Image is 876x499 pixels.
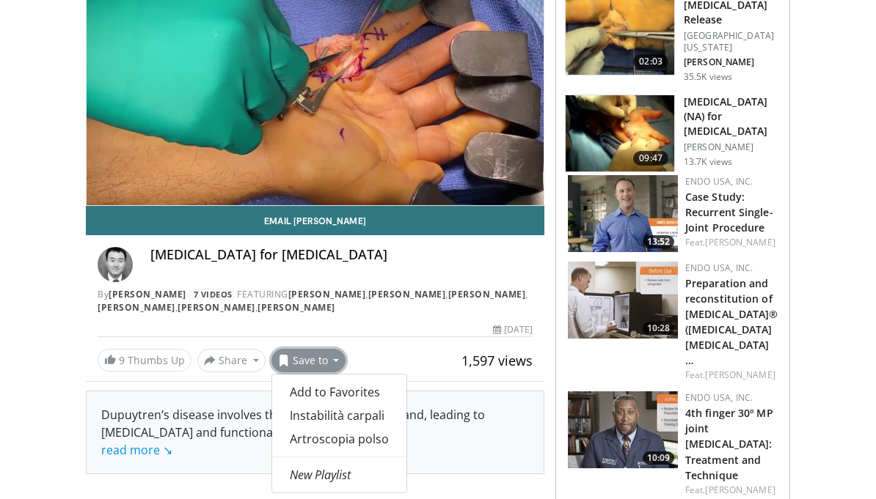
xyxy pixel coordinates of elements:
[568,391,678,468] img: 8065f212-d011-4f4d-b273-cea272d03683.150x105_q85_crop-smart_upscale.jpg
[178,301,255,314] a: [PERSON_NAME]
[633,151,668,166] span: 09:47
[643,451,674,465] span: 10:09
[705,236,775,248] a: [PERSON_NAME]
[288,288,366,300] a: [PERSON_NAME]
[98,349,191,372] a: 9 Thumbs Up
[271,349,346,372] button: Save to
[685,406,773,481] a: 4th finger 30º MP joint [MEDICAL_DATA]: Treatment and Technique
[272,427,406,451] a: Artroscopia polso
[101,424,356,458] span: ...
[150,247,533,263] h4: [MEDICAL_DATA] for [MEDICAL_DATA]
[705,484,775,496] a: [PERSON_NAME]
[493,323,533,336] div: [DATE]
[448,288,526,300] a: [PERSON_NAME]
[685,391,753,404] a: Endo USA, Inc.
[258,301,335,314] a: [PERSON_NAME]
[705,369,775,381] a: [PERSON_NAME]
[568,391,678,468] a: 10:09
[566,95,674,171] img: atik_3.png.150x105_q85_crop-smart_upscale.jpg
[684,141,781,153] p: [PERSON_NAME]
[197,349,266,372] button: Share
[119,353,125,367] span: 9
[98,301,175,314] a: [PERSON_NAME]
[368,288,446,300] a: [PERSON_NAME]
[272,463,406,487] a: New Playlist
[633,54,668,69] span: 02:03
[568,175,678,252] a: 13:52
[643,322,674,335] span: 10:28
[684,156,732,168] p: 13.7K views
[98,288,533,314] div: By FEATURING , , , , ,
[461,352,533,369] span: 1,597 views
[189,288,237,300] a: 7 Videos
[101,406,529,459] div: Dupuytren’s disease involves the fascial bands in the hand, leading to [MEDICAL_DATA] and functio...
[109,288,186,300] a: [PERSON_NAME]
[685,236,778,249] div: Feat.
[290,384,380,400] span: Add to Favorites
[685,175,753,188] a: Endo USA, Inc.
[568,262,678,339] a: 10:28
[685,262,753,274] a: Endo USA, Inc.
[684,71,732,83] p: 35.5K views
[568,262,678,339] img: ab89541e-13d0-49f0-812b-38e61ef681fd.150x105_q85_crop-smart_upscale.jpg
[272,380,406,404] a: Add to Favorites
[684,95,781,138] h3: [MEDICAL_DATA] (NA) for [MEDICAL_DATA]
[86,206,544,235] a: Email [PERSON_NAME]
[272,404,406,427] a: Instabilità carpali
[290,467,351,483] em: New Playlist
[685,276,778,368] a: Preparation and reconstitution of [MEDICAL_DATA]® ([MEDICAL_DATA] [MEDICAL_DATA] …
[101,442,172,458] a: read more ↘
[568,175,678,252] img: c40faede-6d95-4fee-a212-47eaa49b4c2e.150x105_q85_crop-smart_upscale.jpg
[685,369,778,382] div: Feat.
[98,247,133,282] img: Avatar
[684,30,781,53] p: [GEOGRAPHIC_DATA][US_STATE]
[684,56,781,68] p: [PERSON_NAME]
[685,484,778,497] div: Feat.
[685,190,773,234] a: Case Study: Recurrent Single-Joint Procedure
[643,235,674,248] span: 13:52
[565,95,781,172] a: 09:47 [MEDICAL_DATA] (NA) for [MEDICAL_DATA] [PERSON_NAME] 13.7K views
